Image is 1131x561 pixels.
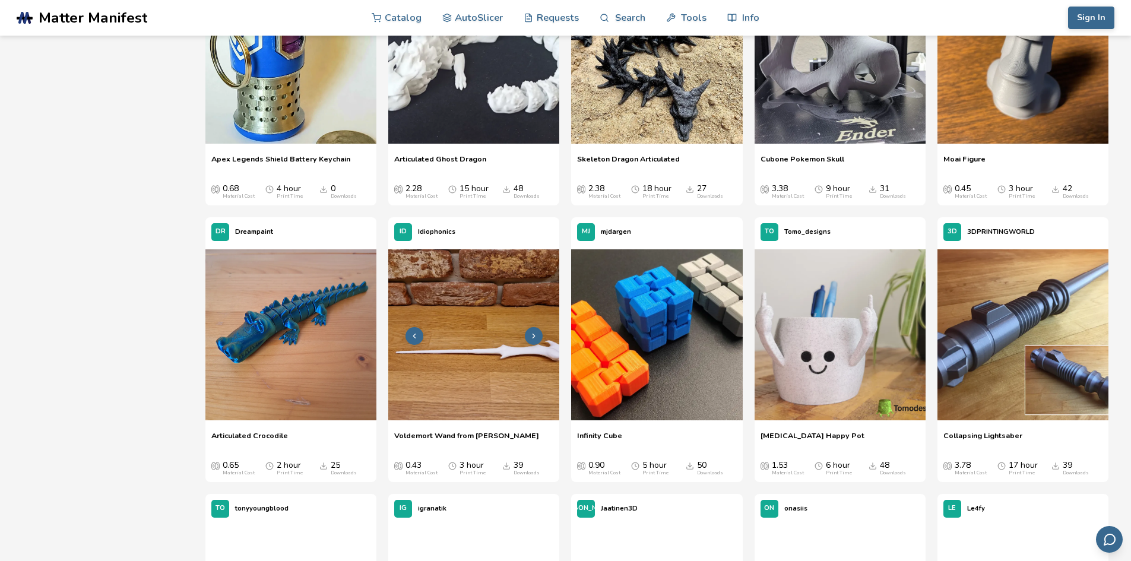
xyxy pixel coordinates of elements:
[216,505,225,512] span: TO
[880,461,906,476] div: 48
[686,184,694,194] span: Downloads
[588,194,620,199] div: Material Cost
[405,470,438,476] div: Material Cost
[588,470,620,476] div: Material Cost
[761,431,864,449] a: [MEDICAL_DATA] Happy Pot
[869,461,877,470] span: Downloads
[514,461,540,476] div: 39
[514,194,540,199] div: Downloads
[948,505,956,512] span: LE
[1009,194,1035,199] div: Print Time
[394,431,539,449] span: Voldemort Wand from [PERSON_NAME]
[642,470,669,476] div: Print Time
[331,461,357,476] div: 25
[772,461,804,476] div: 1.53
[502,461,511,470] span: Downloads
[405,461,438,476] div: 0.43
[764,505,774,512] span: ON
[265,184,274,194] span: Average Print Time
[697,470,723,476] div: Downloads
[277,184,303,199] div: 4 hour
[394,184,403,194] span: Average Cost
[955,184,987,199] div: 0.45
[967,226,1035,238] p: 3DPRINTINGWORLD
[331,194,357,199] div: Downloads
[277,194,303,199] div: Print Time
[784,502,807,515] p: onasiis
[405,194,438,199] div: Material Cost
[826,461,852,476] div: 6 hour
[955,461,987,476] div: 3.78
[943,154,986,172] a: Moai Figure
[211,431,288,449] span: Articulated Crocodile
[577,461,585,470] span: Average Cost
[1051,461,1060,470] span: Downloads
[761,184,769,194] span: Average Cost
[631,461,639,470] span: Average Print Time
[1096,526,1123,553] button: Send feedback via email
[943,431,1022,449] a: Collapsing Lightsaber
[394,461,403,470] span: Average Cost
[577,154,680,172] a: Skeleton Dragon Articulated
[642,194,669,199] div: Print Time
[815,184,823,194] span: Average Print Time
[1063,470,1089,476] div: Downloads
[784,226,831,238] p: Tomo_designs
[558,505,614,512] span: [PERSON_NAME]
[826,184,852,199] div: 9 hour
[1009,184,1035,199] div: 3 hour
[601,226,631,238] p: mjdargen
[211,461,220,470] span: Average Cost
[826,194,852,199] div: Print Time
[761,154,844,172] a: Cubone Pokemon Skull
[216,228,226,236] span: DR
[826,470,852,476] div: Print Time
[943,461,952,470] span: Average Cost
[235,502,289,515] p: tonyyoungblood
[319,184,328,194] span: Downloads
[277,461,303,476] div: 2 hour
[772,194,804,199] div: Material Cost
[997,461,1006,470] span: Average Print Time
[460,184,489,199] div: 15 hour
[1051,184,1060,194] span: Downloads
[631,184,639,194] span: Average Print Time
[1009,461,1038,476] div: 17 hour
[223,184,255,199] div: 0.68
[869,184,877,194] span: Downloads
[223,470,255,476] div: Material Cost
[761,461,769,470] span: Average Cost
[955,194,987,199] div: Material Cost
[697,194,723,199] div: Downloads
[265,461,274,470] span: Average Print Time
[686,461,694,470] span: Downloads
[405,184,438,199] div: 2.28
[400,228,407,236] span: ID
[394,154,486,172] a: Articulated Ghost Dragon
[642,461,669,476] div: 5 hour
[582,228,590,236] span: MJ
[880,194,906,199] div: Downloads
[1063,194,1089,199] div: Downloads
[400,505,407,512] span: IG
[943,184,952,194] span: Average Cost
[211,154,350,172] a: Apex Legends Shield Battery Keychain
[448,184,457,194] span: Average Print Time
[514,184,540,199] div: 48
[1063,184,1089,199] div: 42
[277,470,303,476] div: Print Time
[502,184,511,194] span: Downloads
[880,184,906,199] div: 31
[577,431,622,449] a: Infinity Cube
[460,470,486,476] div: Print Time
[223,461,255,476] div: 0.65
[588,184,620,199] div: 2.38
[997,184,1006,194] span: Average Print Time
[642,184,671,199] div: 18 hour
